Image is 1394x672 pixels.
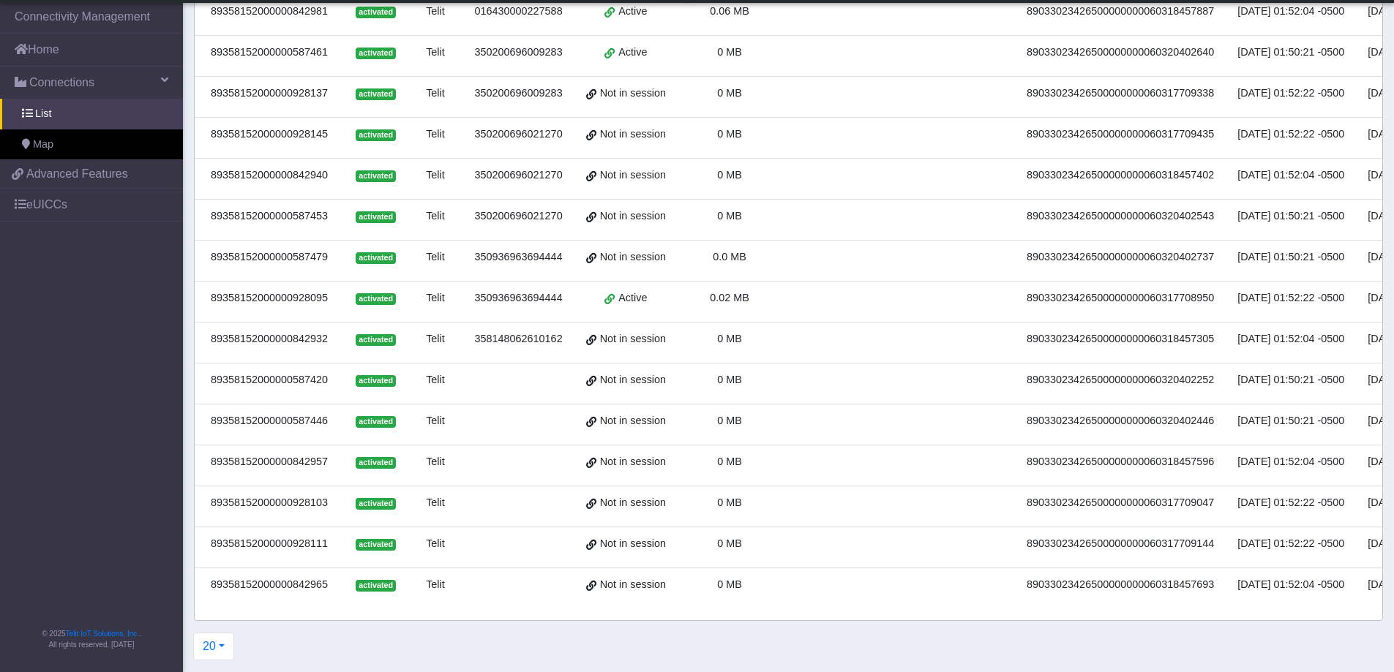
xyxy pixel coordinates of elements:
[1024,536,1217,552] div: 89033023426500000000060317709144
[600,413,666,429] span: Not in session
[710,5,749,17] span: 0.06 MB
[717,128,742,140] span: 0 MB
[356,129,396,141] span: activated
[472,127,566,143] div: 350200696021270
[472,45,566,61] div: 350200696009283
[717,169,742,181] span: 0 MB
[1234,331,1347,347] div: [DATE] 01:52:04 -0500
[203,290,335,306] div: 89358152000000928095
[416,577,454,593] div: Telit
[33,137,53,153] span: Map
[416,454,454,470] div: Telit
[600,208,666,224] span: Not in session
[600,249,666,265] span: Not in session
[618,45,647,61] span: Active
[600,86,666,102] span: Not in session
[356,170,396,182] span: activated
[472,290,566,306] div: 350936963694444
[416,249,454,265] div: Telit
[717,578,742,590] span: 0 MB
[717,210,742,222] span: 0 MB
[416,536,454,552] div: Telit
[618,4,647,20] span: Active
[717,497,742,508] span: 0 MB
[416,45,454,61] div: Telit
[416,86,454,102] div: Telit
[1234,86,1347,102] div: [DATE] 01:52:22 -0500
[472,86,566,102] div: 350200696009283
[1024,577,1217,593] div: 89033023426500000000060318457693
[710,292,749,303] span: 0.02 MB
[203,536,335,552] div: 89358152000000928111
[600,495,666,511] span: Not in session
[600,331,666,347] span: Not in session
[600,454,666,470] span: Not in session
[203,208,335,224] div: 89358152000000587453
[1024,167,1217,184] div: 89033023426500000000060318457402
[416,4,454,20] div: Telit
[356,7,396,18] span: activated
[203,4,335,20] div: 89358152000000842981
[472,4,566,20] div: 016430000227588
[1234,413,1347,429] div: [DATE] 01:50:21 -0500
[1024,208,1217,224] div: 89033023426500000000060320402543
[203,372,335,388] div: 89358152000000587420
[1024,372,1217,388] div: 89033023426500000000060320402252
[356,334,396,346] span: activated
[203,127,335,143] div: 89358152000000928145
[1234,372,1347,388] div: [DATE] 01:50:21 -0500
[472,331,566,347] div: 358148062610162
[717,537,742,549] span: 0 MB
[203,86,335,102] div: 89358152000000928137
[356,416,396,428] span: activated
[193,633,234,660] button: 20
[600,536,666,552] span: Not in session
[356,457,396,469] span: activated
[1234,290,1347,306] div: [DATE] 01:52:22 -0500
[713,251,746,263] span: 0.0 MB
[356,293,396,305] span: activated
[600,127,666,143] span: Not in session
[717,333,742,344] span: 0 MB
[356,375,396,387] span: activated
[203,495,335,511] div: 89358152000000928103
[600,167,666,184] span: Not in session
[416,372,454,388] div: Telit
[356,580,396,592] span: activated
[600,372,666,388] span: Not in session
[600,577,666,593] span: Not in session
[356,252,396,264] span: activated
[35,106,51,122] span: List
[416,208,454,224] div: Telit
[1234,495,1347,511] div: [DATE] 01:52:22 -0500
[717,456,742,467] span: 0 MB
[717,87,742,99] span: 0 MB
[1234,167,1347,184] div: [DATE] 01:52:04 -0500
[26,165,128,183] span: Advanced Features
[66,630,139,638] a: Telit IoT Solutions, Inc.
[1234,577,1347,593] div: [DATE] 01:52:04 -0500
[416,331,454,347] div: Telit
[1234,45,1347,61] div: [DATE] 01:50:21 -0500
[1234,127,1347,143] div: [DATE] 01:52:22 -0500
[1024,4,1217,20] div: 89033023426500000000060318457887
[356,498,396,510] span: activated
[203,413,335,429] div: 89358152000000587446
[1024,86,1217,102] div: 89033023426500000000060317709338
[416,167,454,184] div: Telit
[203,454,335,470] div: 89358152000000842957
[1024,249,1217,265] div: 89033023426500000000060320402737
[416,495,454,511] div: Telit
[203,249,335,265] div: 89358152000000587479
[1024,495,1217,511] div: 89033023426500000000060317709047
[1024,413,1217,429] div: 89033023426500000000060320402446
[1024,45,1217,61] div: 89033023426500000000060320402640
[416,290,454,306] div: Telit
[618,290,647,306] span: Active
[472,208,566,224] div: 350200696021270
[1024,127,1217,143] div: 89033023426500000000060317709435
[1234,536,1347,552] div: [DATE] 01:52:22 -0500
[356,88,396,100] span: activated
[29,74,94,91] span: Connections
[1234,4,1347,20] div: [DATE] 01:52:04 -0500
